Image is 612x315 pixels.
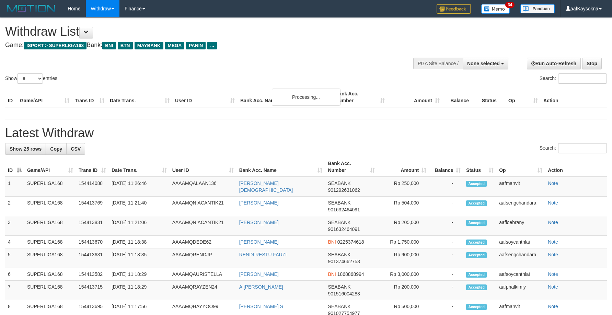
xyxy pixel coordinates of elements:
span: CSV [71,146,81,152]
img: MOTION_logo.png [5,3,57,14]
a: Note [548,200,558,206]
td: SUPERLIGA168 [24,197,76,216]
span: Copy 901374662753 to clipboard [328,259,360,264]
img: Button%20Memo.svg [481,4,510,14]
td: Rp 205,000 [378,216,429,236]
div: Processing... [272,89,340,106]
button: None selected [463,58,508,69]
span: Copy 901516004283 to clipboard [328,291,360,296]
a: [PERSON_NAME] [239,239,279,245]
th: Date Trans. [107,87,172,107]
th: Action [541,87,607,107]
td: 3 [5,216,24,236]
h4: Game: Bank: [5,42,401,49]
div: PGA Site Balance / [413,58,463,69]
td: aafloebrany [496,216,545,236]
th: Balance [442,87,479,107]
th: Amount [388,87,442,107]
th: User ID [172,87,238,107]
img: Feedback.jpg [437,4,471,14]
th: Status [479,87,506,107]
a: [PERSON_NAME] S [239,304,283,309]
span: Copy [50,146,62,152]
a: [PERSON_NAME] [239,271,279,277]
td: - [429,281,463,300]
span: Accepted [466,200,487,206]
span: Copy 1868868994 to clipboard [337,271,364,277]
td: [DATE] 11:26:46 [109,177,170,197]
span: Accepted [466,284,487,290]
td: Rp 504,000 [378,197,429,216]
td: 154413769 [76,197,109,216]
td: Rp 3,000,000 [378,268,429,281]
a: Note [548,252,558,257]
span: Copy 901632464091 to clipboard [328,207,360,212]
a: Stop [582,58,602,69]
span: SEABANK [328,284,350,290]
th: Bank Acc. Name: activate to sort column ascending [236,157,325,177]
td: [DATE] 11:18:29 [109,281,170,300]
label: Search: [540,73,607,84]
td: AAAAMQRENDJP [170,248,236,268]
th: Bank Acc. Name [238,87,333,107]
td: Rp 1,750,000 [378,236,429,248]
td: Rp 250,000 [378,177,429,197]
span: BNI [328,239,336,245]
a: Note [548,284,558,290]
td: 2 [5,197,24,216]
th: ID: activate to sort column descending [5,157,24,177]
span: Accepted [466,252,487,258]
a: [PERSON_NAME] [239,220,279,225]
a: Note [548,239,558,245]
span: SEABANK [328,180,350,186]
td: - [429,236,463,248]
a: Note [548,271,558,277]
span: BTN [118,42,133,49]
h1: Withdraw List [5,25,401,38]
span: Copy 901632464091 to clipboard [328,226,360,232]
span: MEGA [165,42,185,49]
td: SUPERLIGA168 [24,268,76,281]
td: - [429,197,463,216]
td: 154413715 [76,281,109,300]
a: Note [548,220,558,225]
th: ID [5,87,17,107]
td: [DATE] 11:21:40 [109,197,170,216]
span: SEABANK [328,252,350,257]
th: Amount: activate to sort column ascending [378,157,429,177]
img: panduan.png [520,4,555,13]
th: Date Trans.: activate to sort column ascending [109,157,170,177]
td: SUPERLIGA168 [24,177,76,197]
td: AAAAMQDEDE62 [170,236,236,248]
td: SUPERLIGA168 [24,236,76,248]
td: aafsengchandara [496,197,545,216]
a: Note [548,180,558,186]
td: AAAAMQALAAN136 [170,177,236,197]
th: Op [506,87,541,107]
a: [PERSON_NAME][DEMOGRAPHIC_DATA] [239,180,293,193]
span: PANIN [186,42,206,49]
td: aafsengchandara [496,248,545,268]
span: BNI [328,271,336,277]
span: Accepted [466,240,487,245]
input: Search: [558,143,607,153]
a: [PERSON_NAME] [239,200,279,206]
th: Trans ID: activate to sort column ascending [76,157,109,177]
a: Note [548,304,558,309]
td: aafphalkimly [496,281,545,300]
span: None selected [467,61,500,66]
h1: Latest Withdraw [5,126,607,140]
th: Balance: activate to sort column ascending [429,157,463,177]
td: - [429,248,463,268]
td: 154413631 [76,248,109,268]
a: A.[PERSON_NAME] [239,284,283,290]
td: AAAAMQRAYZEN24 [170,281,236,300]
span: Copy 0225374618 to clipboard [337,239,364,245]
td: SUPERLIGA168 [24,281,76,300]
td: aafsoycanthlai [496,236,545,248]
td: AAAAMQAURISTELLA [170,268,236,281]
td: 6 [5,268,24,281]
span: SEABANK [328,200,350,206]
th: Action [545,157,607,177]
span: SEABANK [328,304,350,309]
